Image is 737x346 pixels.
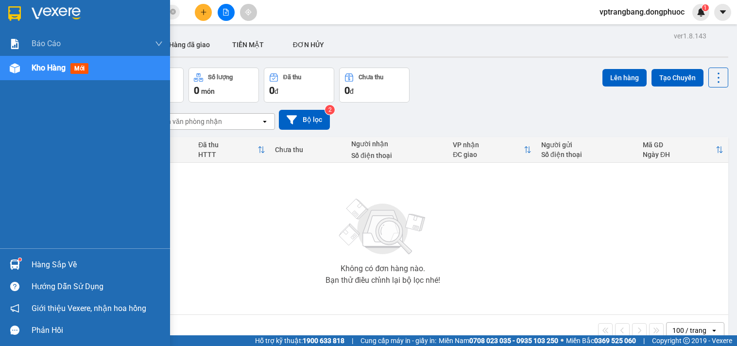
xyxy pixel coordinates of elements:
[245,9,252,16] span: aim
[264,68,334,103] button: Đã thu0đ
[541,151,633,158] div: Số điện thoại
[155,117,222,126] div: Chọn văn phòng nhận
[275,146,342,154] div: Chưa thu
[561,339,564,343] span: ⚪️
[200,9,207,16] span: plus
[32,63,66,72] span: Kho hàng
[683,337,690,344] span: copyright
[274,87,278,95] span: đ
[170,8,176,17] span: close-circle
[344,85,350,96] span: 0
[279,110,330,130] button: Bộ lọc
[334,193,431,261] img: svg+xml;base64,PHN2ZyBjbGFzcz0ibGlzdC1wbHVnX19zdmciIHhtbG5zPSJodHRwOi8vd3d3LnczLm9yZy8yMDAwL3N2Zy...
[10,39,20,49] img: solution-icon
[651,69,703,86] button: Tạo Chuyến
[194,85,199,96] span: 0
[703,4,707,11] span: 1
[672,326,706,335] div: 100 / trang
[283,74,301,81] div: Đã thu
[195,4,212,21] button: plus
[359,74,383,81] div: Chưa thu
[8,6,21,21] img: logo-vxr
[439,335,558,346] span: Miền Nam
[198,151,257,158] div: HTTT
[269,85,274,96] span: 0
[341,265,425,273] div: Không có đơn hàng nào.
[189,68,259,103] button: Số lượng0món
[541,141,633,149] div: Người gửi
[193,137,270,163] th: Toggle SortBy
[674,31,706,41] div: ver 1.8.143
[719,8,727,17] span: caret-down
[32,302,146,314] span: Giới thiệu Vexere, nhận hoa hồng
[697,8,705,17] img: icon-new-feature
[70,63,88,74] span: mới
[170,9,176,15] span: close-circle
[18,258,21,261] sup: 1
[10,259,20,270] img: warehouse-icon
[638,137,728,163] th: Toggle SortBy
[714,4,731,21] button: caret-down
[293,41,324,49] span: ĐƠN HỦY
[261,118,269,125] svg: open
[255,335,344,346] span: Hỗ trợ kỹ thuật:
[326,277,440,284] div: Bạn thử điều chỉnh lại bộ lọc nhé!
[218,4,235,21] button: file-add
[643,151,716,158] div: Ngày ĐH
[325,105,335,115] sup: 2
[592,6,692,18] span: vptrangbang.dongphuoc
[10,282,19,291] span: question-circle
[351,140,443,148] div: Người nhận
[339,68,410,103] button: Chưa thu0đ
[469,337,558,345] strong: 0708 023 035 - 0935 103 250
[643,141,716,149] div: Mã GD
[161,33,218,56] button: Hàng đã giao
[10,326,19,335] span: message
[155,40,163,48] span: down
[32,279,163,294] div: Hướng dẫn sử dụng
[448,137,536,163] th: Toggle SortBy
[453,151,523,158] div: ĐC giao
[10,304,19,313] span: notification
[240,4,257,21] button: aim
[350,87,354,95] span: đ
[360,335,436,346] span: Cung cấp máy in - giấy in:
[223,9,229,16] span: file-add
[198,141,257,149] div: Đã thu
[643,335,645,346] span: |
[352,335,353,346] span: |
[10,63,20,73] img: warehouse-icon
[702,4,709,11] sup: 1
[201,87,215,95] span: món
[208,74,233,81] div: Số lượng
[232,41,264,49] span: TIỀN MẶT
[602,69,647,86] button: Lên hàng
[32,37,61,50] span: Báo cáo
[594,337,636,345] strong: 0369 525 060
[32,258,163,272] div: Hàng sắp về
[710,327,718,334] svg: open
[351,152,443,159] div: Số điện thoại
[303,337,344,345] strong: 1900 633 818
[566,335,636,346] span: Miền Bắc
[32,323,163,338] div: Phản hồi
[453,141,523,149] div: VP nhận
